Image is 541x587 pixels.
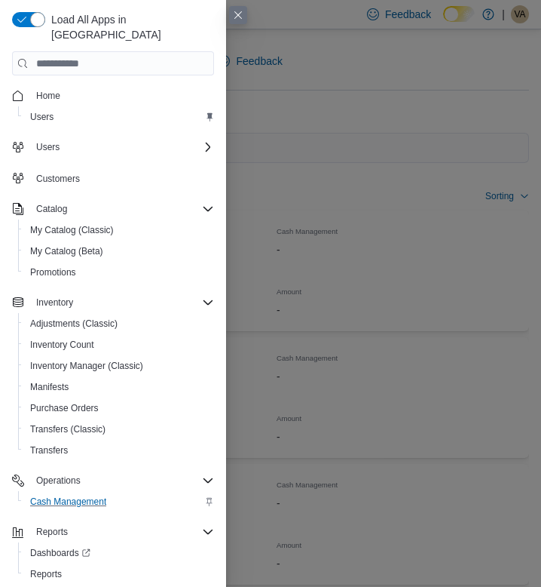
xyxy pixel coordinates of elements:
span: Manifests [30,381,69,393]
button: Inventory Count [18,334,220,355]
span: Promotions [24,263,214,281]
span: My Catalog (Classic) [30,224,114,236]
a: Manifests [24,378,75,396]
button: Catalog [30,200,73,218]
button: Users [30,138,66,156]
span: Inventory [36,297,73,309]
span: Inventory Manager (Classic) [24,357,214,375]
a: Dashboards [18,542,220,564]
span: Inventory [30,293,214,312]
button: Home [6,85,220,106]
span: Home [36,90,60,102]
span: Inventory Count [24,336,214,354]
a: Reports [24,565,68,583]
span: Purchase Orders [24,399,214,417]
a: Dashboards [24,544,96,562]
button: Operations [30,472,87,490]
a: Inventory Manager (Classic) [24,357,149,375]
button: Adjustments (Classic) [18,313,220,334]
button: Users [6,137,220,158]
span: Customers [36,173,80,185]
span: Inventory Count [30,339,94,351]
span: Users [24,108,214,126]
a: Cash Management [24,493,112,511]
button: Transfers [18,440,220,461]
span: My Catalog (Beta) [24,242,214,260]
button: Catalog [6,198,220,220]
span: Users [30,111,53,123]
button: Promotions [18,262,220,283]
button: My Catalog (Beta) [18,241,220,262]
button: Purchase Orders [18,398,220,419]
button: Inventory [30,293,79,312]
button: Reports [30,523,74,541]
span: Transfers [30,444,68,456]
span: Dashboards [30,547,90,559]
span: Transfers (Classic) [24,420,214,438]
span: My Catalog (Beta) [30,245,103,257]
span: Transfers (Classic) [30,423,105,435]
button: Inventory [6,292,220,313]
button: Inventory Manager (Classic) [18,355,220,376]
button: Reports [6,521,220,542]
a: Transfers [24,441,74,459]
button: Reports [18,564,220,585]
button: Operations [6,470,220,491]
span: Load All Apps in [GEOGRAPHIC_DATA] [45,12,214,42]
span: Operations [36,475,81,487]
button: My Catalog (Classic) [18,220,220,241]
a: Inventory Count [24,336,100,354]
span: Reports [30,523,214,541]
span: Operations [30,472,214,490]
span: Users [36,141,60,153]
button: Customers [6,167,220,189]
span: Cash Management [24,493,214,511]
span: Transfers [24,441,214,459]
span: Reports [36,526,68,538]
span: My Catalog (Classic) [24,221,214,239]
a: Transfers (Classic) [24,420,112,438]
span: Adjustments (Classic) [24,315,214,333]
span: Cash Management [30,496,106,508]
span: Reports [24,565,214,583]
span: Purchase Orders [30,402,99,414]
a: Purchase Orders [24,399,105,417]
a: Home [30,87,66,105]
a: Customers [30,170,86,188]
span: Catalog [36,203,67,215]
span: Manifests [24,378,214,396]
a: Promotions [24,263,82,281]
a: My Catalog (Classic) [24,221,120,239]
span: Inventory Manager (Classic) [30,360,143,372]
span: Catalog [30,200,214,218]
button: Cash Management [18,491,220,512]
button: Close this dialog [229,6,247,24]
span: Dashboards [24,544,214,562]
span: Users [30,138,214,156]
button: Transfers (Classic) [18,419,220,440]
button: Manifests [18,376,220,398]
button: Users [18,106,220,128]
a: Users [24,108,60,126]
span: Customers [30,168,214,187]
span: Adjustments (Classic) [30,318,118,330]
a: My Catalog (Beta) [24,242,109,260]
span: Reports [30,568,62,580]
span: Home [30,86,214,105]
span: Promotions [30,266,76,278]
a: Adjustments (Classic) [24,315,124,333]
